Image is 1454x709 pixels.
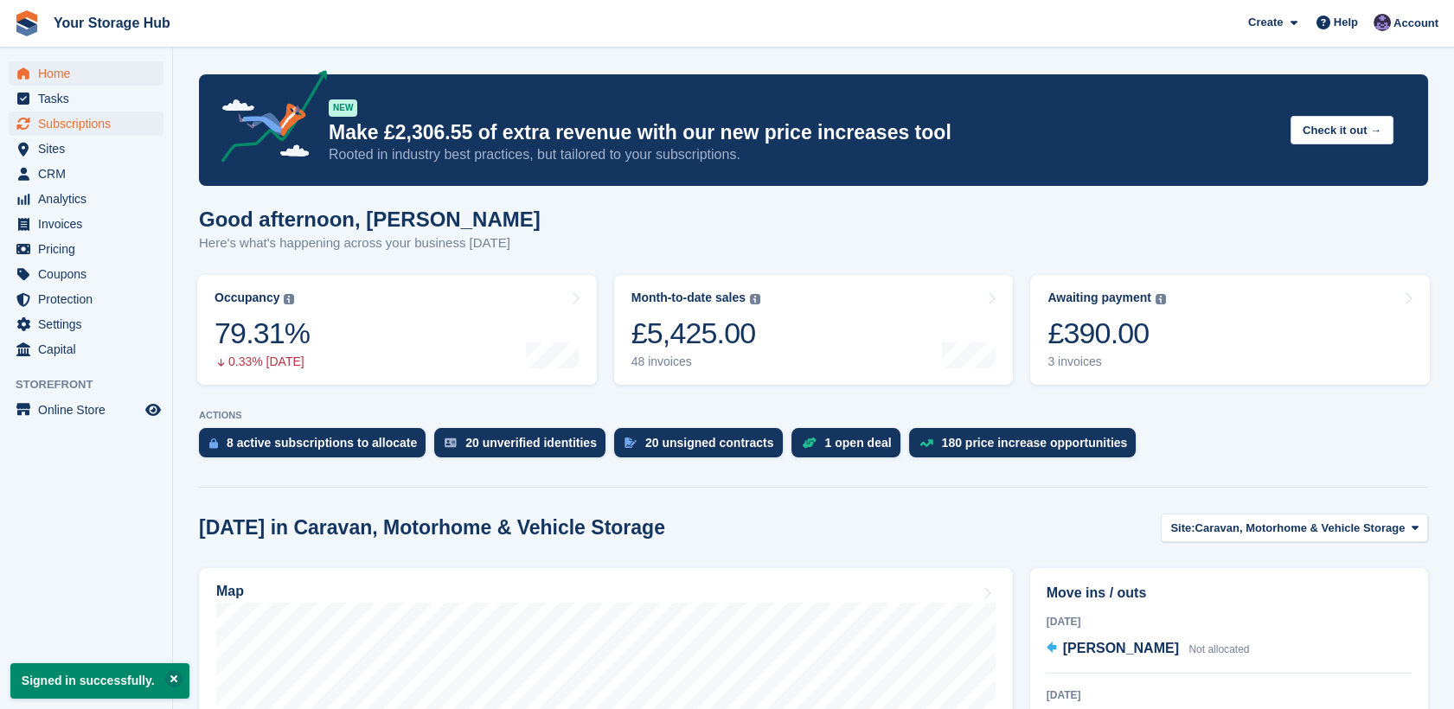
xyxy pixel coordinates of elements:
[10,663,189,699] p: Signed in successfully.
[1188,643,1249,655] span: Not allocated
[1047,638,1250,661] a: [PERSON_NAME] Not allocated
[9,398,163,422] a: menu
[38,312,142,336] span: Settings
[1291,116,1393,144] button: Check it out →
[9,287,163,311] a: menu
[1047,291,1151,305] div: Awaiting payment
[1047,354,1166,369] div: 3 invoices
[329,120,1277,145] p: Make £2,306.55 of extra revenue with our new price increases tool
[38,162,142,186] span: CRM
[215,291,279,305] div: Occupancy
[227,436,417,450] div: 8 active subscriptions to allocate
[942,436,1128,450] div: 180 price increase opportunities
[614,428,791,466] a: 20 unsigned contracts
[1063,641,1179,655] span: [PERSON_NAME]
[9,262,163,286] a: menu
[199,410,1428,421] p: ACTIONS
[9,61,163,86] a: menu
[802,437,817,449] img: deal-1b604bf984904fb50ccaf53a9ad4b4a5d6e5aea283cecdc64d6e3604feb123c2.svg
[38,112,142,136] span: Subscriptions
[209,438,218,449] img: active_subscription_to_allocate_icon-d502201f5373d7db506a760aba3b589e785aa758c864c3986d89f69b8ff3...
[791,428,909,466] a: 1 open deal
[1374,14,1391,31] img: Liam Beddard
[38,337,142,361] span: Capital
[38,398,142,422] span: Online Store
[631,291,746,305] div: Month-to-date sales
[207,70,328,169] img: price-adjustments-announcement-icon-8257ccfd72463d97f412b2fc003d46551f7dbcb40ab6d574587a9cd5c0d94...
[9,187,163,211] a: menu
[1170,520,1195,537] span: Site:
[825,436,892,450] div: 1 open deal
[9,112,163,136] a: menu
[1156,294,1166,304] img: icon-info-grey-7440780725fd019a000dd9b08b2336e03edf1995a4989e88bcd33f0948082b44.svg
[38,61,142,86] span: Home
[38,187,142,211] span: Analytics
[1047,316,1166,351] div: £390.00
[9,237,163,261] a: menu
[9,212,163,236] a: menu
[625,438,637,448] img: contract_signature_icon-13c848040528278c33f63329250d36e43548de30e8caae1d1a13099fd9432cc5.svg
[199,208,541,231] h1: Good afternoon, [PERSON_NAME]
[445,438,457,448] img: verify_identity-adf6edd0f0f0b5bbfe63781bf79b02c33cf7c696d77639b501bdc392416b5a36.svg
[38,287,142,311] span: Protection
[9,162,163,186] a: menu
[614,275,1014,385] a: Month-to-date sales £5,425.00 48 invoices
[216,584,244,599] h2: Map
[1030,275,1430,385] a: Awaiting payment £390.00 3 invoices
[631,354,760,369] div: 48 invoices
[14,10,40,36] img: stora-icon-8386f47178a22dfd0bd8f6a31ec36ba5ce8667c1dd55bd0f319d3a0aa187defe.svg
[909,428,1145,466] a: 180 price increase opportunities
[1047,614,1412,629] div: [DATE]
[434,428,614,466] a: 20 unverified identities
[1334,14,1358,31] span: Help
[1248,14,1283,31] span: Create
[38,212,142,236] span: Invoices
[9,137,163,161] a: menu
[9,86,163,111] a: menu
[1195,520,1406,537] span: Caravan, Motorhome & Vehicle Storage
[16,376,172,393] span: Storefront
[284,294,294,304] img: icon-info-grey-7440780725fd019a000dd9b08b2336e03edf1995a4989e88bcd33f0948082b44.svg
[329,99,357,117] div: NEW
[631,316,760,351] div: £5,425.00
[199,428,434,466] a: 8 active subscriptions to allocate
[38,137,142,161] span: Sites
[919,439,933,447] img: price_increase_opportunities-93ffe204e8149a01c8c9dc8f82e8f89637d9d84a8eef4429ea346261dce0b2c0.svg
[38,86,142,111] span: Tasks
[38,237,142,261] span: Pricing
[47,9,177,37] a: Your Storage Hub
[645,436,774,450] div: 20 unsigned contracts
[1047,583,1412,604] h2: Move ins / outs
[199,233,541,253] p: Here's what's happening across your business [DATE]
[199,516,665,540] h2: [DATE] in Caravan, Motorhome & Vehicle Storage
[1047,687,1412,703] div: [DATE]
[197,275,597,385] a: Occupancy 79.31% 0.33% [DATE]
[9,337,163,361] a: menu
[750,294,760,304] img: icon-info-grey-7440780725fd019a000dd9b08b2336e03edf1995a4989e88bcd33f0948082b44.svg
[329,145,1277,164] p: Rooted in industry best practices, but tailored to your subscriptions.
[143,399,163,420] a: Preview store
[215,354,310,369] div: 0.33% [DATE]
[38,262,142,286] span: Coupons
[215,316,310,351] div: 79.31%
[9,312,163,336] a: menu
[465,436,597,450] div: 20 unverified identities
[1161,514,1428,542] button: Site: Caravan, Motorhome & Vehicle Storage
[1393,15,1438,32] span: Account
